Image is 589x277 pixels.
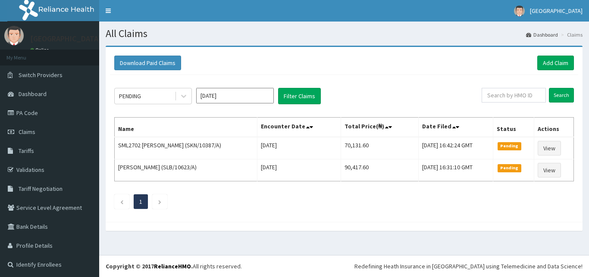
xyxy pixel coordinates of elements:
[19,147,34,155] span: Tariffs
[257,118,341,137] th: Encounter Date
[418,118,493,137] th: Date Filed
[99,255,589,277] footer: All rights reserved.
[257,159,341,181] td: [DATE]
[341,159,418,181] td: 90,417.60
[537,56,574,70] a: Add Claim
[498,142,521,150] span: Pending
[30,47,51,53] a: Online
[154,262,191,270] a: RelianceHMO
[106,262,193,270] strong: Copyright © 2017 .
[196,88,274,103] input: Select Month and Year
[534,118,574,137] th: Actions
[139,198,142,205] a: Page 1 is your current page
[341,137,418,159] td: 70,131.60
[4,26,24,45] img: User Image
[19,90,47,98] span: Dashboard
[115,137,257,159] td: SML2702 [PERSON_NAME] (SKN/10387/A)
[278,88,321,104] button: Filter Claims
[114,56,181,70] button: Download Paid Claims
[538,141,561,156] a: View
[526,31,558,38] a: Dashboard
[120,198,124,205] a: Previous page
[119,92,141,100] div: PENDING
[341,118,418,137] th: Total Price(₦)
[530,7,583,15] span: [GEOGRAPHIC_DATA]
[19,128,35,136] span: Claims
[418,137,493,159] td: [DATE] 16:42:24 GMT
[559,31,583,38] li: Claims
[493,118,534,137] th: Status
[19,185,63,193] span: Tariff Negotiation
[115,159,257,181] td: [PERSON_NAME] (SLB/10623/A)
[498,164,521,172] span: Pending
[30,35,101,43] p: [GEOGRAPHIC_DATA]
[106,28,583,39] h1: All Claims
[115,118,257,137] th: Name
[482,88,546,103] input: Search by HMO ID
[538,163,561,177] a: View
[418,159,493,181] td: [DATE] 16:31:10 GMT
[257,137,341,159] td: [DATE]
[514,6,525,16] img: User Image
[549,88,574,103] input: Search
[354,262,583,271] div: Redefining Heath Insurance in [GEOGRAPHIC_DATA] using Telemedicine and Data Science!
[158,198,162,205] a: Next page
[19,71,63,79] span: Switch Providers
